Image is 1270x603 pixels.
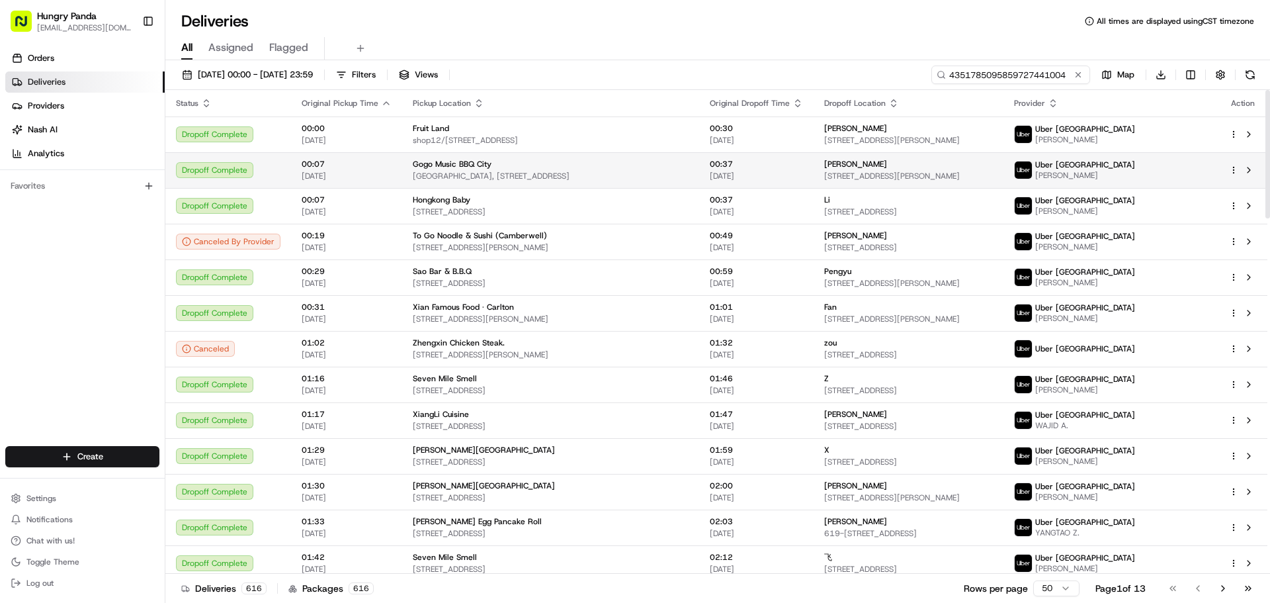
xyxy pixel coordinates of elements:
[5,95,165,116] a: Providers
[824,266,851,277] span: Pengyu
[824,171,993,181] span: [STREET_ADDRESS][PERSON_NAME]
[413,492,689,503] span: [STREET_ADDRESS]
[824,552,832,563] span: 飞
[181,11,249,32] h1: Deliveries
[824,195,830,205] span: Li
[824,98,886,109] span: Dropoff Location
[1035,481,1135,492] span: Uber [GEOGRAPHIC_DATA]
[413,564,689,575] span: [STREET_ADDRESS]
[1035,553,1135,563] span: Uber [GEOGRAPHIC_DATA]
[5,119,165,140] a: Nash AI
[824,409,887,420] span: [PERSON_NAME]
[1015,483,1032,500] img: uber-new-logo.jpeg
[302,457,392,467] span: [DATE]
[413,171,689,181] span: [GEOGRAPHIC_DATA], [STREET_ADDRESS]
[710,278,803,289] span: [DATE]
[1097,16,1254,26] span: All times are displayed using CST timezone
[37,9,97,23] button: Hungry Panda
[710,98,790,109] span: Original Dropoff Time
[5,489,159,508] button: Settings
[1035,267,1135,277] span: Uber [GEOGRAPHIC_DATA]
[393,66,444,84] button: Views
[5,175,159,197] div: Favorites
[269,40,308,56] span: Flagged
[198,69,313,81] span: [DATE] 00:00 - [DATE] 23:59
[28,124,58,136] span: Nash AI
[824,230,887,241] span: [PERSON_NAME]
[5,510,159,529] button: Notifications
[93,72,160,83] a: Powered byPylon
[28,100,64,112] span: Providers
[710,195,803,205] span: 00:37
[1035,420,1135,431] span: WAJID A.
[415,69,438,81] span: Views
[1035,344,1135,354] span: Uber [GEOGRAPHIC_DATA]
[413,314,689,324] span: [STREET_ADDRESS][PERSON_NAME]
[931,66,1090,84] input: Type to search
[413,349,689,360] span: [STREET_ADDRESS][PERSON_NAME]
[181,40,192,56] span: All
[710,123,803,134] span: 00:30
[824,457,993,467] span: [STREET_ADDRESS]
[288,582,374,595] div: Packages
[302,349,392,360] span: [DATE]
[37,23,132,33] span: [EMAIL_ADDRESS][DOMAIN_NAME]
[302,195,392,205] span: 00:07
[5,532,159,550] button: Chat with us!
[302,314,392,324] span: [DATE]
[710,171,803,181] span: [DATE]
[413,242,689,253] span: [STREET_ADDRESS][PERSON_NAME]
[26,514,73,525] span: Notifications
[26,578,54,588] span: Log out
[824,123,887,134] span: [PERSON_NAME]
[710,373,803,384] span: 01:46
[1015,447,1032,465] img: uber-new-logo.jpeg
[302,385,392,396] span: [DATE]
[349,582,374,594] div: 616
[1015,519,1032,536] img: uber-new-logo.jpeg
[824,349,993,360] span: [STREET_ADDRESS]
[710,266,803,277] span: 00:59
[413,278,689,289] span: [STREET_ADDRESS]
[352,69,376,81] span: Filters
[302,564,392,575] span: [DATE]
[302,302,392,312] span: 00:31
[1035,206,1135,216] span: [PERSON_NAME]
[302,98,378,109] span: Original Pickup Time
[302,481,392,491] span: 01:30
[413,373,477,384] span: Seven Mile Smell
[710,207,803,217] span: [DATE]
[710,338,803,348] span: 01:32
[1035,374,1135,385] span: Uber [GEOGRAPHIC_DATA]
[710,528,803,539] span: [DATE]
[302,123,392,134] span: 00:00
[710,159,803,169] span: 00:37
[413,195,470,205] span: Hongkong Baby
[28,148,64,160] span: Analytics
[1095,66,1140,84] button: Map
[302,230,392,241] span: 00:19
[302,492,392,503] span: [DATE]
[710,445,803,455] span: 01:59
[413,481,555,491] span: [PERSON_NAME][GEOGRAPHIC_DATA]
[1014,98,1045,109] span: Provider
[330,66,382,84] button: Filters
[302,266,392,277] span: 00:29
[1035,124,1135,134] span: Uber [GEOGRAPHIC_DATA]
[302,528,392,539] span: [DATE]
[413,230,547,241] span: To Go Noodle & Sushi (Camberwell)
[1035,385,1135,395] span: [PERSON_NAME]
[710,564,803,575] span: [DATE]
[413,135,689,146] span: shop12/[STREET_ADDRESS]
[710,409,803,420] span: 01:47
[1035,170,1135,181] span: [PERSON_NAME]
[132,73,160,83] span: Pylon
[824,135,993,146] span: [STREET_ADDRESS][PERSON_NAME]
[5,446,159,467] button: Create
[181,582,267,595] div: Deliveries
[77,451,103,463] span: Create
[302,278,392,289] span: [DATE]
[824,338,837,348] span: zou
[1035,517,1135,528] span: Uber [GEOGRAPHIC_DATA]
[413,207,689,217] span: [STREET_ADDRESS]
